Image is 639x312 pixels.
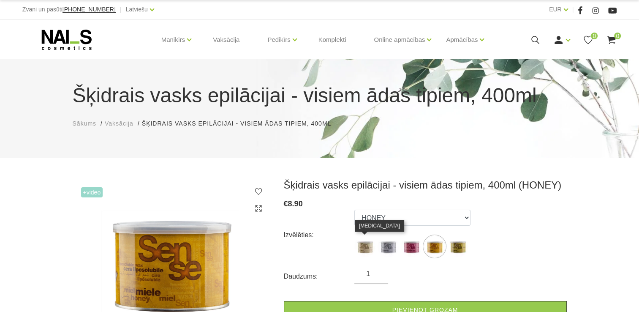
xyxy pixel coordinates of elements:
[206,19,246,60] a: Vaksācija
[284,200,288,208] span: €
[284,270,355,283] div: Daudzums:
[73,120,97,127] span: Sākums
[120,4,122,15] span: |
[105,120,133,127] span: Vaksācija
[63,6,116,13] a: [PHONE_NUMBER]
[267,23,290,57] a: Pedikīrs
[73,80,567,111] h1: Šķidrais vasks epilācijai - visiem ādas tipiem, 400ml
[583,35,593,45] a: 0
[401,236,422,257] img: ...
[447,236,468,257] img: ...
[446,23,478,57] a: Apmācības
[105,119,133,128] a: Vaksācija
[614,33,621,39] span: 0
[284,179,567,192] h3: Šķidrais vasks epilācijai - visiem ādas tipiem, 400ml (HONEY)
[284,228,355,242] div: Izvēlēties:
[161,23,185,57] a: Manikīrs
[126,4,148,14] a: Latviešu
[549,4,562,14] a: EUR
[142,119,340,128] li: Šķidrais vasks epilācijai - visiem ādas tipiem, 400ml
[22,4,116,15] div: Zvani un pasūti
[606,35,617,45] a: 0
[572,4,574,15] span: |
[374,23,425,57] a: Online apmācības
[81,187,103,197] span: +Video
[378,236,399,257] img: ...
[312,19,353,60] a: Komplekti
[424,236,445,257] img: ...
[354,236,375,257] img: ...
[288,200,303,208] span: 8.90
[591,33,598,39] span: 0
[73,119,97,128] a: Sākums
